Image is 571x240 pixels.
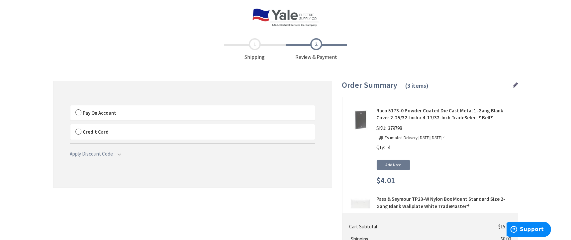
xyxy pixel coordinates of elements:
span: (3 items) [406,82,429,89]
img: Pass & Seymour TP23-W Nylon Box Mount Standard Size 2-Gang Blank Wallplate White TradeMaster® [350,198,371,219]
strong: Raco 5173-0 Powder Coated Die Cast Metal 1-Gang Blank Cover 2-25/32-Inch x 4-17/32-Inch TradeSele... [377,107,513,121]
span: Qty [377,144,384,151]
iframe: Opens a widget where you can find more information [507,222,551,238]
img: Yale Electric Supply Co. [252,8,319,27]
span: Pay On Account [83,110,117,116]
span: $4.01 [377,176,395,185]
span: Credit Card [83,129,109,135]
span: Review & Payment [286,38,347,61]
span: 379798 [387,125,404,131]
p: Estimated Delivery [DATE][DATE] [377,135,446,141]
span: Shipping [224,38,286,61]
th: Cart Subtotal [348,220,490,233]
strong: Pass & Seymour TP23-W Nylon Box Mount Standard Size 2-Gang Blank Wallplate White TradeMaster® [377,195,513,210]
span: 4 [388,144,390,151]
div: SKU: [377,125,404,134]
span: $15.29 [498,223,511,230]
span: Apply Discount Code [70,151,113,157]
span: Order Summary [342,80,398,90]
sup: th [443,134,446,139]
img: Raco 5173-0 Powder Coated Die Cast Metal 1-Gang Blank Cover 2-25/32-Inch x 4-17/32-Inch TradeSele... [350,110,371,130]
